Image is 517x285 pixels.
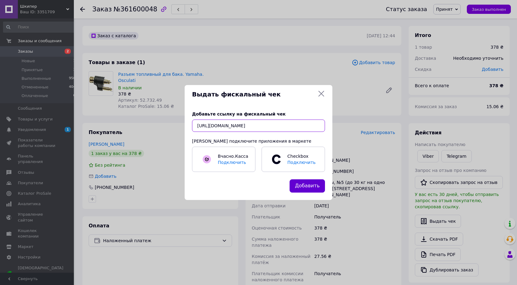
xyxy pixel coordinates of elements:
[192,112,286,116] span: Добавьте ссылку на фискальный чек
[192,147,255,172] a: Вчасно.КассаПодключить
[192,120,325,132] input: URL чека
[262,147,325,172] a: CheckboxПодключить
[192,90,315,99] span: Выдать фискальный чек
[218,154,248,159] span: Вчасно.Касса
[218,160,246,165] span: Подключить
[290,179,325,193] button: Добавить
[284,153,318,165] span: Checkbox
[192,138,325,144] div: [PERSON_NAME] подключите приложения в маркете
[287,160,316,165] span: Подключить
